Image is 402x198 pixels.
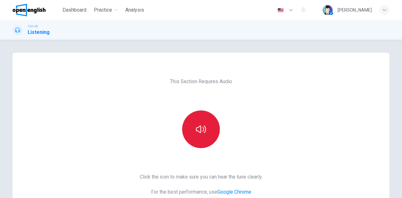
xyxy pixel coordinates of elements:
[13,4,60,16] a: OpenEnglish logo
[28,24,38,29] span: TOEFL®
[28,29,50,36] h1: Listening
[140,188,263,196] span: For the best performance, use
[125,6,144,14] span: Analysis
[170,78,232,85] span: This Section Requires Audio
[338,6,372,14] div: [PERSON_NAME]
[123,4,147,16] button: Analysis
[323,5,333,15] img: Profile picture
[13,4,46,16] img: OpenEnglish logo
[62,6,86,14] span: Dashboard
[91,4,120,16] button: Practice
[140,173,263,181] span: Click the icon to make sure you can hear the tune clearly.
[277,8,285,13] img: en
[94,6,112,14] span: Practice
[217,189,251,195] a: Google Chrome
[60,4,89,16] button: Dashboard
